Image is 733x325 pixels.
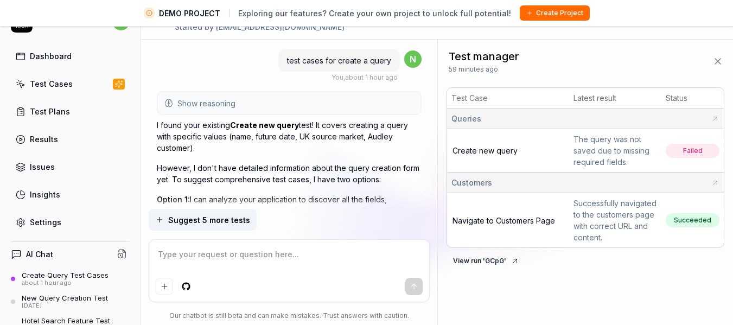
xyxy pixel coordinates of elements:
[404,50,422,68] span: n
[451,177,492,188] span: Customers
[332,73,343,81] span: You
[177,98,235,109] span: Show reasoning
[666,213,719,227] span: Succeeded
[447,88,570,109] th: Test Case
[573,133,657,168] div: The query was not saved due to missing required fields.
[22,302,108,310] div: [DATE]
[22,279,109,287] div: about 1 hour ago
[451,113,481,124] span: Queries
[22,294,108,302] div: New Query Creation Test
[452,216,555,225] a: Navigate to Customers Page
[11,212,130,233] a: Settings
[149,209,257,231] button: Suggest 5 more tests
[666,144,719,158] span: Failed
[661,88,724,109] th: Status
[158,92,420,114] button: Show reasoning
[11,184,130,205] a: Insights
[332,73,398,82] div: , about 1 hour ago
[11,46,130,67] a: Dashboard
[157,195,190,204] span: Option 1:
[30,133,58,145] div: Results
[156,278,173,295] button: Add attachment
[447,252,526,270] button: View run 'GCpG'
[159,8,220,19] span: DEMO PROJECT
[230,120,299,130] a: Create new query
[26,248,53,260] h4: AI Chat
[157,162,422,185] p: However, I don't have detailed information about the query creation form yet. To suggest comprehe...
[30,216,61,228] div: Settings
[569,88,661,109] th: Latest result
[30,161,55,173] div: Issues
[175,21,345,33] div: Started by
[11,73,130,94] a: Test Cases
[11,129,130,150] a: Results
[449,65,498,74] span: 59 minutes ago
[11,156,130,177] a: Issues
[157,119,422,154] p: I found your existing test! It covers creating a query with specific values (name, future date, U...
[11,101,130,122] a: Test Plans
[447,254,526,265] a: View run 'GCpG'
[520,5,590,21] button: Create Project
[216,22,345,31] span: [EMAIL_ADDRESS][DOMAIN_NAME]
[573,197,657,243] div: Successfully navigated to the customers page with correct URL and content.
[11,294,130,310] a: New Query Creation Test[DATE]
[168,214,250,226] span: Suggest 5 more tests
[30,189,60,200] div: Insights
[452,146,518,155] a: Create new query
[149,311,430,321] div: Our chatbot is still beta and can make mistakes. Trust answers with caution.
[11,271,130,287] a: Create Query Test Casesabout 1 hour ago
[449,48,519,65] span: Test manager
[30,106,70,117] div: Test Plans
[157,194,422,228] p: I can analyze your application to discover all the fields, validation rules, and options availabl...
[22,271,109,279] div: Create Query Test Cases
[238,8,511,19] span: Exploring our features? Create your own project to unlock full potential!
[287,56,391,65] span: test cases for create a query
[30,50,72,62] div: Dashboard
[30,78,73,90] div: Test Cases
